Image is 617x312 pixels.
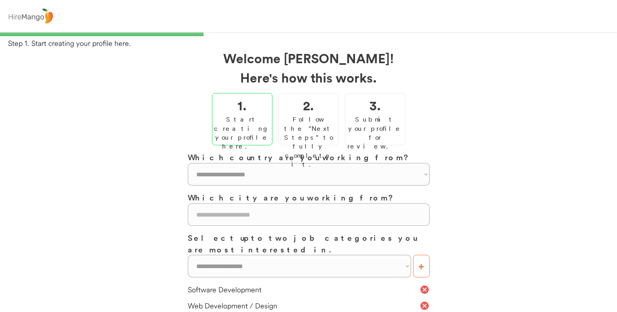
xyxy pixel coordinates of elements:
[214,115,270,151] div: Start creating your profile here.
[420,301,430,311] button: cancel
[188,301,420,311] div: Web Development / Design
[188,151,430,163] h3: Which country are you working from?
[188,285,420,295] div: Software Development
[237,95,247,115] h2: 1.
[413,255,430,277] button: +
[347,115,403,151] div: Submit your profile for review.
[188,232,430,255] h3: Select up to two job categories you are most interested in.
[281,115,337,169] div: Follow the "Next Steps" to fully complete it.
[6,7,55,26] img: logo%20-%20hiremango%20gray.png
[2,32,615,36] div: 33%
[303,95,314,115] h2: 2.
[188,48,430,87] h2: Welcome [PERSON_NAME]! Here's how this works.
[420,285,430,295] button: cancel
[370,95,381,115] h2: 3.
[188,192,430,203] h3: Which city are you working from?
[8,38,617,48] div: Step 1. Start creating your profile here.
